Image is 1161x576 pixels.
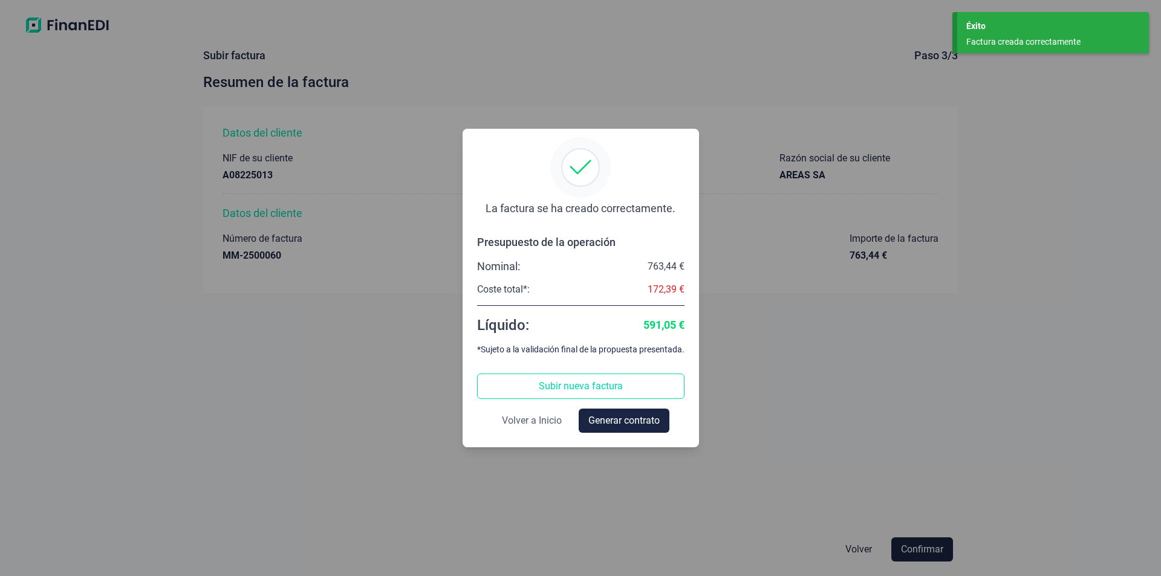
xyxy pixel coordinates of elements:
div: Coste total*: [477,283,530,296]
span: Subir nueva factura [539,379,623,393]
div: 763,44 € [648,260,685,273]
div: Líquido: [477,316,529,335]
div: 172,39 € [648,283,685,296]
div: Presupuesto de la operación [477,235,685,250]
div: Factura creada correctamente [966,36,1131,48]
div: 591,05 € [643,318,685,332]
button: Volver a Inicio [492,409,571,433]
div: *Sujeto a la validación final de la propuesta presentada. [477,345,685,354]
button: Generar contrato [579,409,669,433]
div: La factura se ha creado correctamente. [486,201,675,216]
span: Volver a Inicio [502,413,562,428]
div: Nominal: [477,259,520,274]
span: Generar contrato [588,413,660,428]
button: Subir nueva factura [477,374,685,399]
div: Éxito [966,20,1140,33]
